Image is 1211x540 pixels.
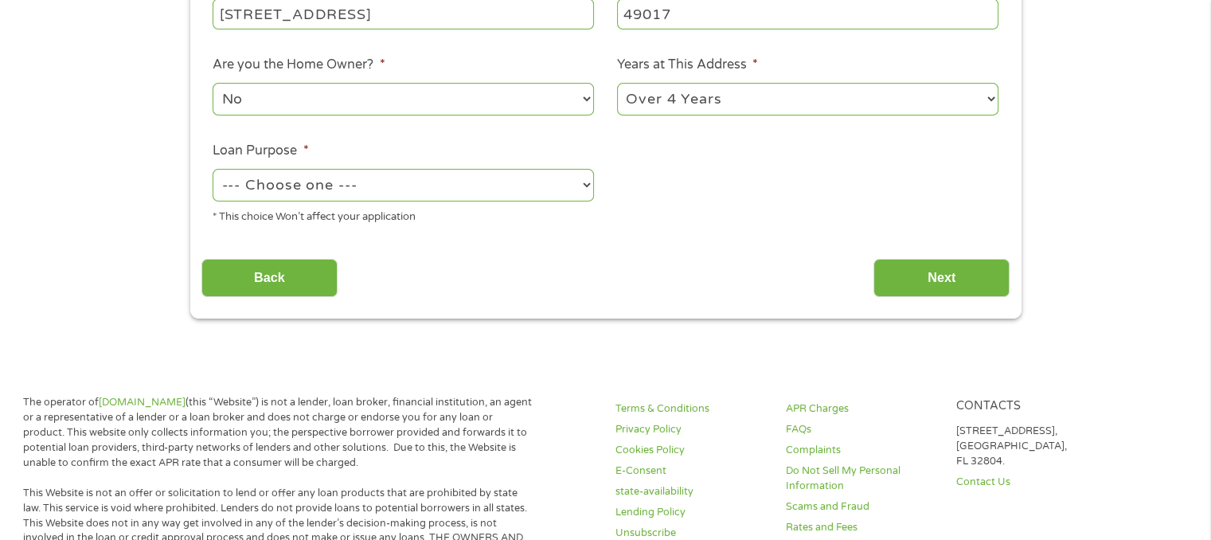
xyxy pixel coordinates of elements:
input: Back [201,259,338,298]
a: Rates and Fees [786,520,937,535]
a: FAQs [786,422,937,437]
label: Loan Purpose [213,143,308,159]
a: state-availability [615,484,767,499]
a: Lending Policy [615,505,767,520]
h4: Contacts [955,399,1107,414]
input: Next [873,259,1010,298]
a: Do Not Sell My Personal Information [786,464,937,494]
a: Terms & Conditions [615,401,767,417]
a: [DOMAIN_NAME] [99,396,186,409]
a: Scams and Fraud [786,499,937,515]
div: * This choice Won’t affect your application [213,204,594,225]
a: Privacy Policy [615,422,767,437]
a: E-Consent [615,464,767,479]
p: [STREET_ADDRESS], [GEOGRAPHIC_DATA], FL 32804. [955,424,1107,469]
p: The operator of (this “Website”) is not a lender, loan broker, financial institution, an agent or... [23,395,534,470]
a: APR Charges [786,401,937,417]
a: Complaints [786,443,937,458]
a: Contact Us [955,475,1107,490]
a: Cookies Policy [615,443,767,458]
label: Years at This Address [617,57,758,73]
label: Are you the Home Owner? [213,57,385,73]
